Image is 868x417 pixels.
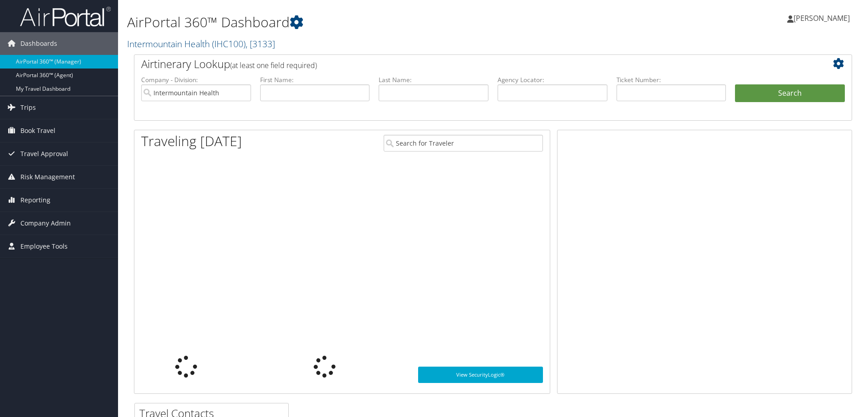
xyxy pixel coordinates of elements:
[20,235,68,258] span: Employee Tools
[384,135,543,152] input: Search for Traveler
[418,367,543,383] a: View SecurityLogic®
[616,75,726,84] label: Ticket Number:
[20,189,50,211] span: Reporting
[20,32,57,55] span: Dashboards
[127,13,615,32] h1: AirPortal 360™ Dashboard
[260,75,370,84] label: First Name:
[212,38,246,50] span: ( IHC100 )
[141,132,242,151] h1: Traveling [DATE]
[498,75,607,84] label: Agency Locator:
[20,166,75,188] span: Risk Management
[20,6,111,27] img: airportal-logo.png
[787,5,859,32] a: [PERSON_NAME]
[20,119,55,142] span: Book Travel
[735,84,845,103] button: Search
[127,38,275,50] a: Intermountain Health
[141,75,251,84] label: Company - Division:
[20,96,36,119] span: Trips
[379,75,488,84] label: Last Name:
[20,142,68,165] span: Travel Approval
[794,13,850,23] span: [PERSON_NAME]
[246,38,275,50] span: , [ 3133 ]
[141,56,785,72] h2: Airtinerary Lookup
[230,60,317,70] span: (at least one field required)
[20,212,71,235] span: Company Admin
